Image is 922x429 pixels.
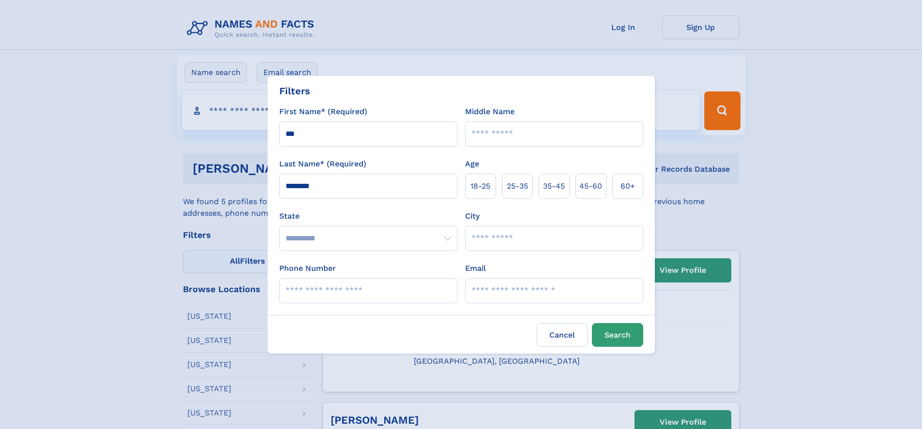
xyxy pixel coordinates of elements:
label: Last Name* (Required) [279,158,366,170]
span: 35‑45 [543,180,565,192]
label: Email [465,263,486,274]
span: 60+ [620,180,635,192]
label: First Name* (Required) [279,106,367,118]
span: 25‑35 [507,180,528,192]
label: Age [465,158,479,170]
label: Cancel [537,323,588,347]
span: 18‑25 [470,180,490,192]
label: City [465,210,480,222]
button: Search [592,323,643,347]
div: Filters [279,84,310,98]
label: State [279,210,457,222]
label: Phone Number [279,263,336,274]
span: 45‑60 [579,180,602,192]
label: Middle Name [465,106,514,118]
